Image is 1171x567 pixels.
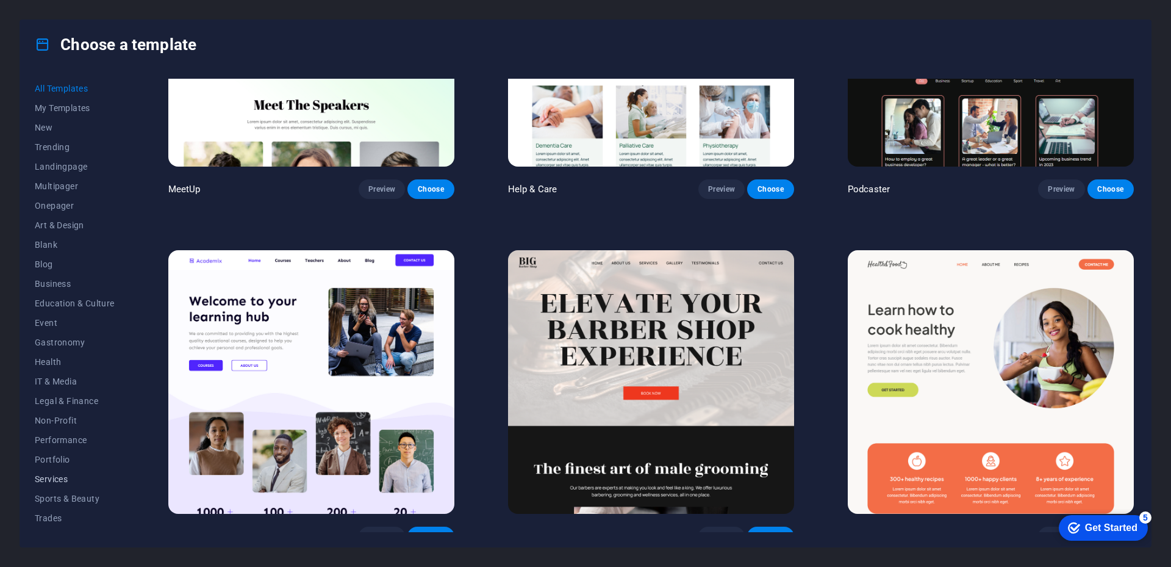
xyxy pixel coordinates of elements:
button: All Templates [35,79,115,98]
button: Event [35,313,115,333]
span: Choose [1097,184,1124,194]
button: Choose [747,527,793,546]
button: Choose [1087,179,1134,199]
p: Health & Food [848,530,907,543]
button: Blog [35,255,115,274]
span: Choose [757,532,784,541]
span: Choose [757,184,784,194]
span: Legal & Finance [35,396,115,406]
span: Preview [1048,184,1075,194]
span: Services [35,474,115,484]
img: Health & Food [848,250,1134,514]
span: Sports & Beauty [35,494,115,504]
button: Portfolio [35,450,115,469]
div: Get Started [36,13,88,24]
span: Education & Culture [35,298,115,308]
button: Trending [35,137,115,157]
span: Preview [708,184,735,194]
span: Preview [1048,532,1075,541]
button: Preview [359,527,405,546]
p: BIG Barber Shop [508,530,575,543]
span: My Templates [35,103,115,113]
button: Blank [35,235,115,255]
span: Performance [35,435,115,445]
button: Preview [1038,179,1084,199]
p: Academix [168,530,209,543]
img: Academix [168,250,454,514]
button: Education & Culture [35,294,115,313]
span: Trending [35,142,115,152]
button: Health [35,352,115,372]
button: Legal & Finance [35,391,115,411]
span: Choose [417,184,444,194]
button: New [35,118,115,137]
div: 5 [90,2,102,15]
span: Landingpage [35,162,115,172]
button: Business [35,274,115,294]
span: Art & Design [35,220,115,230]
button: Onepager [35,196,115,215]
span: Onepager [35,201,115,211]
button: Services [35,469,115,489]
span: Portfolio [35,455,115,464]
span: Business [35,279,115,289]
span: All Templates [35,84,115,93]
div: Get Started 5 items remaining, 0% complete [10,6,99,32]
button: Choose [407,527,454,546]
span: Non-Profit [35,416,115,425]
span: Blank [35,240,115,250]
button: Preview [698,179,745,199]
img: BIG Barber Shop [508,250,794,514]
span: IT & Media [35,377,115,386]
button: Sports & Beauty [35,489,115,508]
span: Choose [417,532,444,541]
span: Preview [368,532,395,541]
button: Preview [698,527,745,546]
p: MeetUp [168,183,201,195]
button: Choose [407,179,454,199]
button: Art & Design [35,215,115,235]
button: Gastronomy [35,333,115,352]
button: Choose [747,179,793,199]
span: Preview [368,184,395,194]
span: Gastronomy [35,338,115,347]
button: My Templates [35,98,115,118]
button: Trades [35,508,115,528]
button: IT & Media [35,372,115,391]
span: Event [35,318,115,328]
button: Multipager [35,176,115,196]
span: Preview [708,532,735,541]
button: Non-Profit [35,411,115,430]
span: Blog [35,259,115,269]
button: Preview [359,179,405,199]
p: Podcaster [848,183,890,195]
span: Trades [35,513,115,523]
span: New [35,123,115,132]
button: Landingpage [35,157,115,176]
button: Travel [35,528,115,547]
button: Performance [35,430,115,450]
span: Multipager [35,181,115,191]
h4: Choose a template [35,35,196,54]
span: Health [35,357,115,367]
p: Help & Care [508,183,557,195]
